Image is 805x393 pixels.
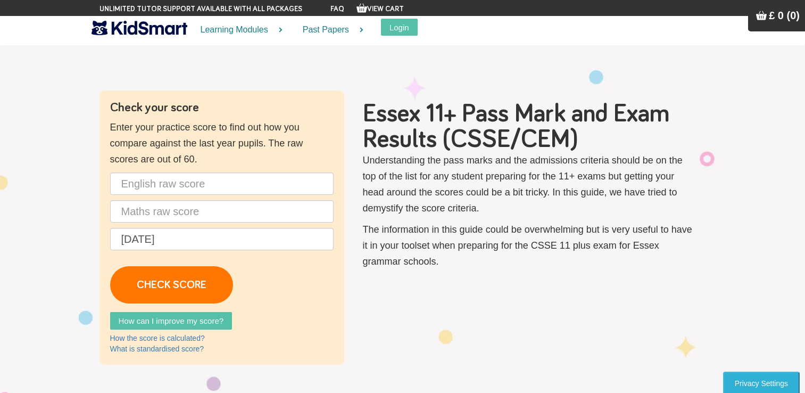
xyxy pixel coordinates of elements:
[756,10,767,21] img: Your items in the shopping basket
[110,334,205,342] a: How the score is calculated?
[363,101,695,152] h1: Essex 11+ Pass Mark and Exam Results (CSSE/CEM)
[99,4,302,14] span: Unlimited tutor support available with all packages
[363,152,695,216] p: Understanding the pass marks and the admissions criteria should be on the top of the list for any...
[330,5,344,13] a: FAQ
[381,19,418,36] button: Login
[110,119,334,167] p: Enter your practice score to find out how you compare against the last year pupils. The raw score...
[110,200,334,223] input: Maths raw score
[110,266,233,304] a: CHECK SCORE
[110,228,334,250] input: Date of birth (d/m/y) e.g. 27/12/2007
[110,101,334,114] h4: Check your score
[187,16,289,44] a: Learning Modules
[356,5,404,13] a: View Cart
[110,312,233,330] a: How can I improve my score?
[110,173,334,195] input: English raw score
[769,10,800,21] span: £ 0 (0)
[92,19,187,37] img: KidSmart logo
[363,222,695,269] p: The information in this guide could be overwhelming but is very useful to have it in your toolset...
[356,3,367,13] img: Your items in the shopping basket
[110,345,204,353] a: What is standardised score?
[289,16,370,44] a: Past Papers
